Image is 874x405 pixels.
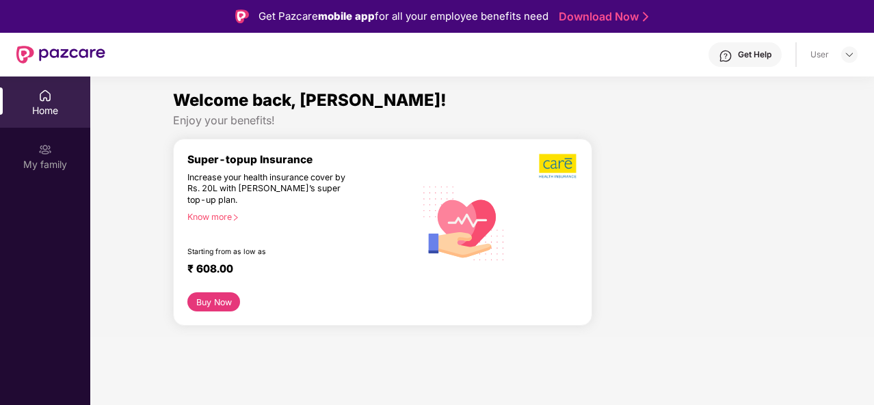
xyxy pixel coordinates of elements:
[173,113,791,128] div: Enjoy your benefits!
[173,90,447,110] span: Welcome back, [PERSON_NAME]!
[643,10,648,24] img: Stroke
[235,10,249,23] img: Logo
[719,49,732,63] img: svg+xml;base64,PHN2ZyBpZD0iSGVscC0zMngzMiIgeG1sbnM9Imh0dHA6Ly93d3cudzMub3JnLzIwMDAvc3ZnIiB3aWR0aD...
[16,46,105,64] img: New Pazcare Logo
[318,10,375,23] strong: mobile app
[187,247,357,257] div: Starting from as low as
[232,214,239,221] span: right
[539,153,578,179] img: b5dec4f62d2307b9de63beb79f102df3.png
[38,89,52,102] img: svg+xml;base64,PHN2ZyBpZD0iSG9tZSIgeG1sbnM9Imh0dHA6Ly93d3cudzMub3JnLzIwMDAvc3ZnIiB3aWR0aD0iMjAiIG...
[187,153,415,166] div: Super-topup Insurance
[844,49,855,60] img: svg+xml;base64,PHN2ZyBpZD0iRHJvcGRvd24tMzJ4MzIiIHhtbG5zPSJodHRwOi8vd3d3LnczLm9yZy8yMDAwL3N2ZyIgd2...
[187,212,407,221] div: Know more
[259,8,548,25] div: Get Pazcare for all your employee benefits need
[559,10,644,24] a: Download Now
[810,49,829,60] div: User
[415,173,513,272] img: svg+xml;base64,PHN2ZyB4bWxucz0iaHR0cDovL3d3dy53My5vcmcvMjAwMC9zdmciIHhtbG5zOnhsaW5rPSJodHRwOi8vd3...
[38,143,52,156] img: svg+xml;base64,PHN2ZyB3aWR0aD0iMjAiIGhlaWdodD0iMjAiIHZpZXdCb3g9IjAgMCAyMCAyMCIgZmlsbD0ibm9uZSIgeG...
[738,49,771,60] div: Get Help
[187,172,356,206] div: Increase your health insurance cover by Rs. 20L with [PERSON_NAME]’s super top-up plan.
[187,292,240,311] button: Buy Now
[187,262,401,279] div: ₹ 608.00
